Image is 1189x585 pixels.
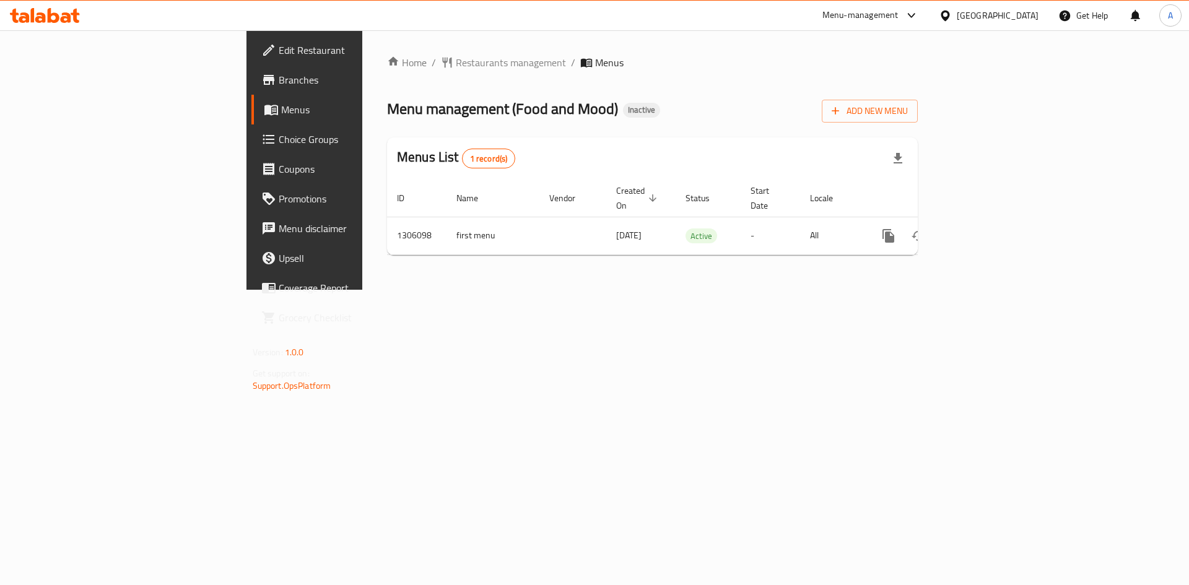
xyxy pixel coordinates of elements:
[251,65,445,95] a: Branches
[387,55,918,70] nav: breadcrumb
[446,217,539,254] td: first menu
[279,132,435,147] span: Choice Groups
[279,43,435,58] span: Edit Restaurant
[387,180,1003,255] table: enhanced table
[595,55,624,70] span: Menus
[279,191,435,206] span: Promotions
[253,344,283,360] span: Version:
[456,55,566,70] span: Restaurants management
[616,183,661,213] span: Created On
[686,229,717,243] span: Active
[251,95,445,124] a: Menus
[864,180,1003,217] th: Actions
[251,303,445,332] a: Grocery Checklist
[832,103,908,119] span: Add New Menu
[251,154,445,184] a: Coupons
[253,378,331,394] a: Support.OpsPlatform
[571,55,575,70] li: /
[800,217,864,254] td: All
[251,243,445,273] a: Upsell
[251,35,445,65] a: Edit Restaurant
[456,191,494,206] span: Name
[1168,9,1173,22] span: A
[251,124,445,154] a: Choice Groups
[751,183,785,213] span: Start Date
[251,214,445,243] a: Menu disclaimer
[549,191,591,206] span: Vendor
[441,55,566,70] a: Restaurants management
[279,310,435,325] span: Grocery Checklist
[686,191,726,206] span: Status
[616,227,642,243] span: [DATE]
[251,184,445,214] a: Promotions
[397,191,420,206] span: ID
[810,191,849,206] span: Locale
[462,149,516,168] div: Total records count
[397,148,515,168] h2: Menus List
[957,9,1039,22] div: [GEOGRAPHIC_DATA]
[279,72,435,87] span: Branches
[253,365,310,381] span: Get support on:
[623,105,660,115] span: Inactive
[463,153,515,165] span: 1 record(s)
[279,280,435,295] span: Coverage Report
[279,221,435,236] span: Menu disclaimer
[285,344,304,360] span: 1.0.0
[279,251,435,266] span: Upsell
[904,221,933,251] button: Change Status
[251,273,445,303] a: Coverage Report
[822,100,918,123] button: Add New Menu
[623,103,660,118] div: Inactive
[279,162,435,176] span: Coupons
[822,8,899,23] div: Menu-management
[874,221,904,251] button: more
[883,144,913,173] div: Export file
[741,217,800,254] td: -
[387,95,618,123] span: Menu management ( Food and Mood )
[281,102,435,117] span: Menus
